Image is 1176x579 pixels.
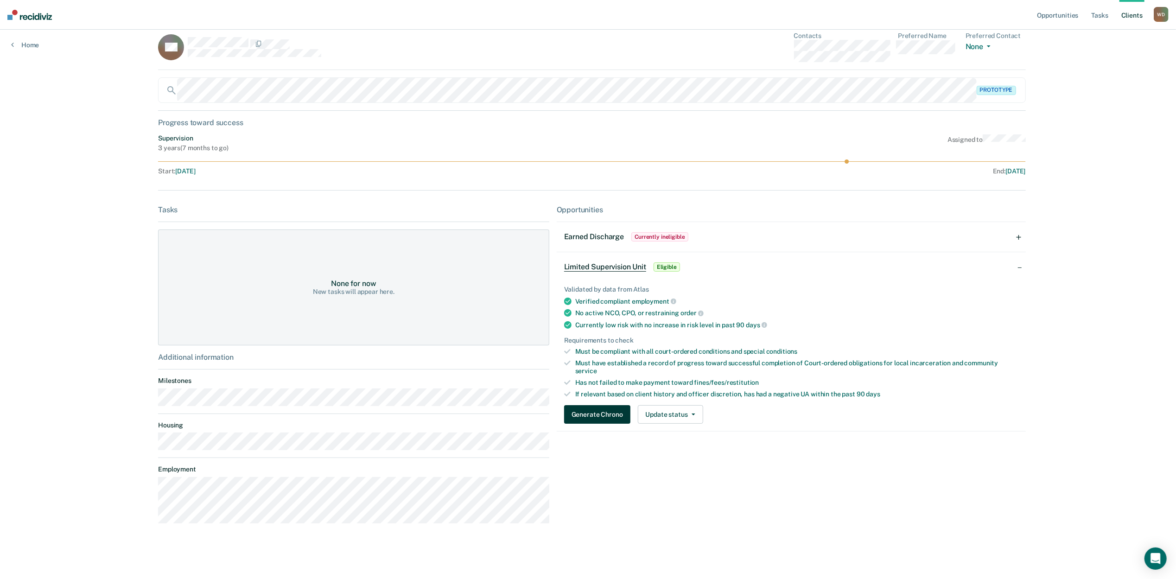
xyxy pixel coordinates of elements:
span: Currently ineligible [631,232,688,242]
a: Home [11,41,39,49]
div: Additional information [158,353,549,362]
div: Has not failed to make payment toward [575,379,1018,387]
div: Tasks [158,205,549,214]
div: Limited Supervision UnitEligible [557,252,1026,282]
div: None for now [331,279,376,288]
span: employment [632,298,676,305]
div: Must be compliant with all court-ordered conditions and special conditions [575,348,1018,356]
div: Earned DischargeCurrently ineligible [557,222,1026,252]
span: fines/fees/restitution [694,379,759,386]
button: Update status [638,405,703,424]
dt: Housing [158,421,549,429]
div: Requirements to check [564,337,1018,344]
div: Open Intercom Messenger [1144,547,1167,570]
div: New tasks will appear here. [313,288,394,296]
div: 3 years ( 7 months to go ) [158,144,229,152]
span: Limited Supervision Unit [564,262,646,272]
dt: Employment [158,465,549,473]
div: Start : [158,167,592,175]
dt: Milestones [158,377,549,385]
span: Eligible [654,262,680,272]
div: Validated by data from Atlas [564,286,1018,293]
div: Currently low risk with no increase in risk level in past 90 [575,321,1018,329]
div: Verified compliant [575,297,1018,305]
div: Assigned to [947,134,1026,152]
div: Supervision [158,134,229,142]
div: W D [1154,7,1169,22]
button: WD [1154,7,1169,22]
div: End : [596,167,1026,175]
div: Progress toward success [158,118,1025,127]
div: No active NCO, CPO, or restraining [575,309,1018,317]
span: days [866,390,880,398]
div: Must have established a record of progress toward successful completion of Court-ordered obligati... [575,359,1018,375]
a: Generate Chrono [564,405,634,424]
span: service [575,367,597,375]
div: Opportunities [557,205,1026,214]
span: days [746,321,767,329]
span: Earned Discharge [564,232,624,241]
img: Recidiviz [7,10,52,20]
button: None [966,42,994,53]
span: order [680,309,704,317]
dt: Contacts [794,32,891,40]
span: [DATE] [175,167,195,175]
div: If relevant based on client history and officer discretion, has had a negative UA within the past 90 [575,390,1018,398]
dt: Preferred Contact [966,32,1026,40]
button: Generate Chrono [564,405,630,424]
span: [DATE] [1005,167,1025,175]
dt: Preferred Name [898,32,958,40]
